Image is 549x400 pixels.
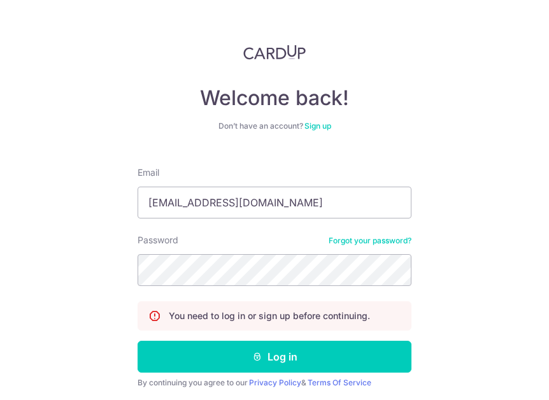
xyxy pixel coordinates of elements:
[138,341,411,373] button: Log in
[169,310,370,322] p: You need to log in or sign up before continuing.
[249,378,301,387] a: Privacy Policy
[138,187,411,218] input: Enter your Email
[329,236,411,246] a: Forgot your password?
[243,45,306,60] img: CardUp Logo
[304,121,331,131] a: Sign up
[138,378,411,388] div: By continuing you agree to our &
[138,85,411,111] h4: Welcome back!
[138,166,159,179] label: Email
[138,234,178,246] label: Password
[138,121,411,131] div: Don’t have an account?
[308,378,371,387] a: Terms Of Service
